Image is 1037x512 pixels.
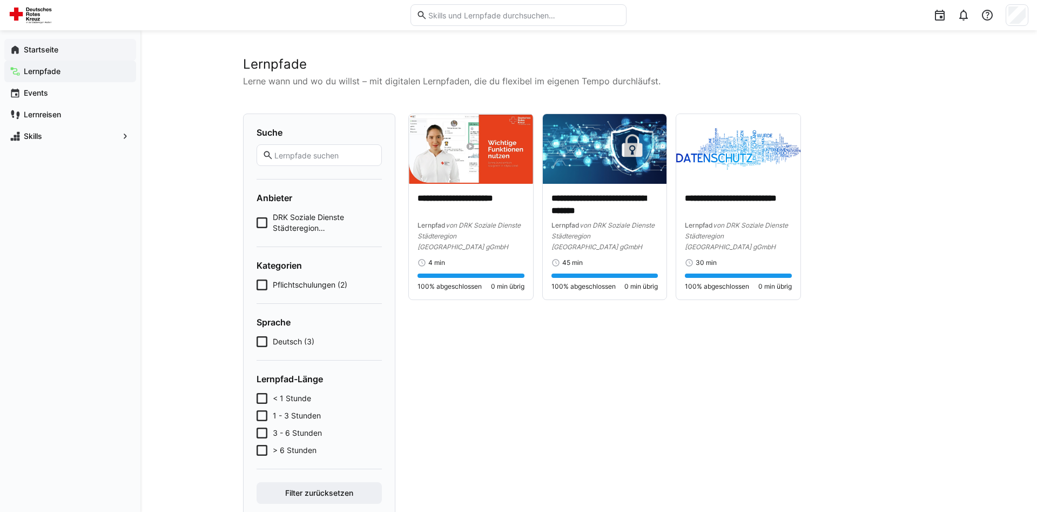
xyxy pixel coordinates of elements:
[624,282,658,291] span: 0 min übrig
[273,336,314,347] span: Deutsch (3)
[418,221,446,229] span: Lernpfad
[418,221,521,251] span: von DRK Soziale Dienste Städteregion [GEOGRAPHIC_DATA] gGmbH
[427,10,621,20] input: Skills und Lernpfade durchsuchen…
[257,127,382,138] h4: Suche
[676,114,800,184] img: image
[428,258,445,267] span: 4 min
[685,221,788,251] span: von DRK Soziale Dienste Städteregion [GEOGRAPHIC_DATA] gGmbH
[257,260,382,271] h4: Kategorien
[257,317,382,328] h4: Sprache
[257,482,382,504] button: Filter zurücksetzen
[273,280,347,290] span: Pflichtschulungen (2)
[243,56,934,72] h2: Lernpfade
[543,114,667,184] img: image
[685,221,713,229] span: Lernpfad
[758,282,792,291] span: 0 min übrig
[551,221,655,251] span: von DRK Soziale Dienste Städteregion [GEOGRAPHIC_DATA] gGmbH
[273,393,311,404] span: < 1 Stunde
[685,282,749,291] span: 100% abgeschlossen
[409,114,533,184] img: image
[696,258,717,267] span: 30 min
[243,75,934,88] p: Lerne wann und wo du willst – mit digitalen Lernpfaden, die du flexibel im eigenen Tempo durchläu...
[273,428,322,438] span: 3 - 6 Stunden
[257,374,382,384] h4: Lernpfad-Länge
[257,192,382,203] h4: Anbieter
[273,445,317,456] span: > 6 Stunden
[562,258,583,267] span: 45 min
[418,282,482,291] span: 100% abgeschlossen
[273,150,376,160] input: Lernpfade suchen
[273,212,382,234] span: DRK Soziale Dienste Städteregion [GEOGRAPHIC_DATA] gGmbH (3)
[551,221,580,229] span: Lernpfad
[551,282,616,291] span: 100% abgeschlossen
[284,488,355,498] span: Filter zurücksetzen
[273,410,321,421] span: 1 - 3 Stunden
[491,282,524,291] span: 0 min übrig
